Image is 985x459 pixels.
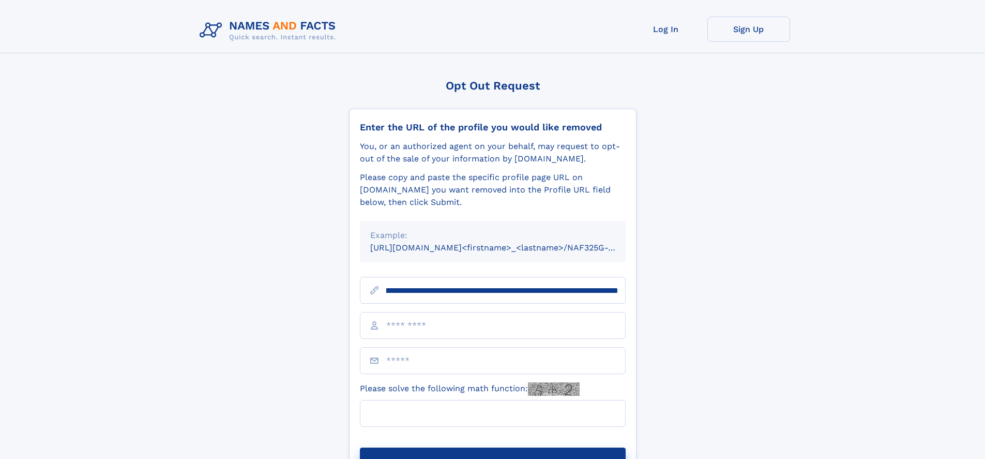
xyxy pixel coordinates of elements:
[625,17,707,42] a: Log In
[370,243,645,253] small: [URL][DOMAIN_NAME]<firstname>_<lastname>/NAF325G-xxxxxxxx
[360,140,626,165] div: You, or an authorized agent on your behalf, may request to opt-out of the sale of your informatio...
[349,79,637,92] div: Opt Out Request
[360,122,626,133] div: Enter the URL of the profile you would like removed
[370,229,615,242] div: Example:
[195,17,344,45] img: Logo Names and Facts
[360,171,626,209] div: Please copy and paste the specific profile page URL on [DOMAIN_NAME] you want removed into the Pr...
[360,382,580,396] label: Please solve the following math function:
[707,17,790,42] a: Sign Up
